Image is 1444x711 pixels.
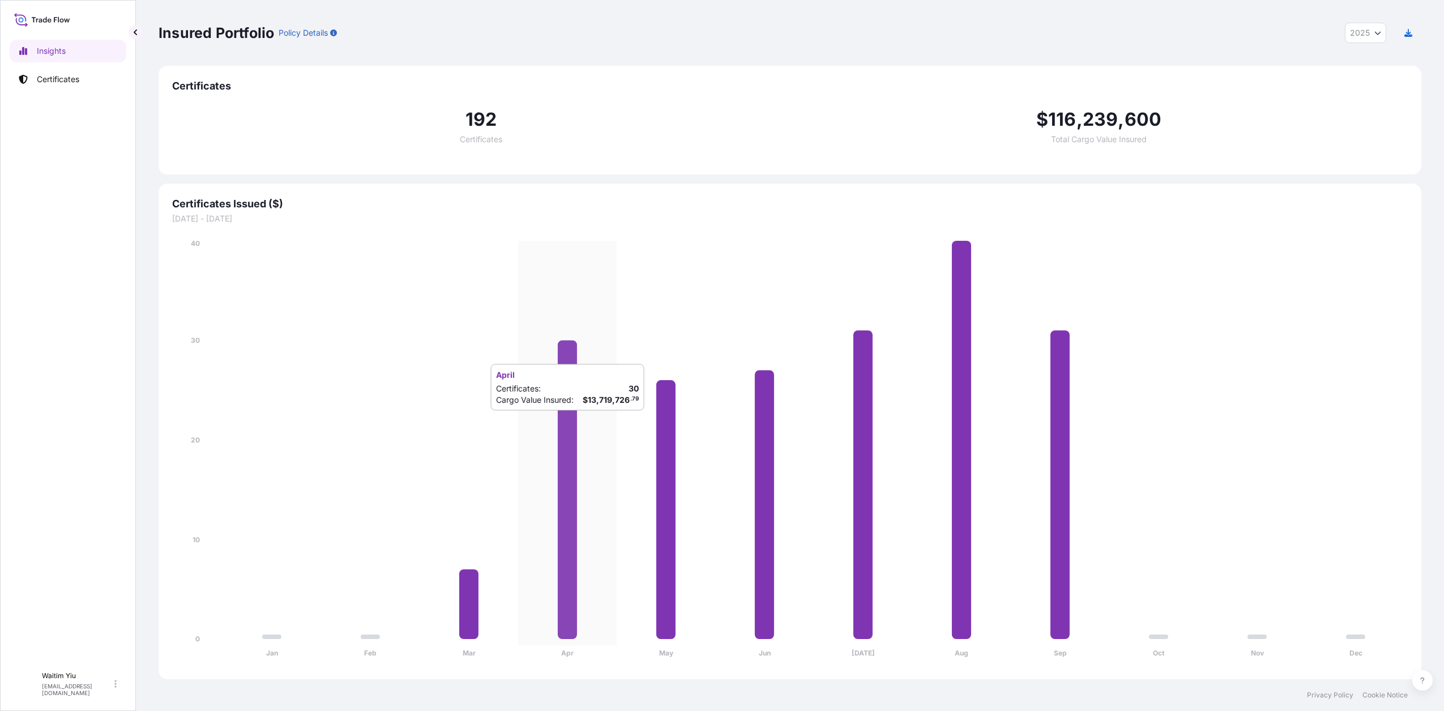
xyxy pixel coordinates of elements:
span: 239 [1083,110,1118,129]
span: 192 [465,110,497,129]
p: [EMAIL_ADDRESS][DOMAIN_NAME] [42,683,112,696]
span: 116 [1048,110,1076,129]
span: Certificates [172,79,1408,93]
span: W [21,678,31,689]
a: Insights [10,40,126,62]
tspan: Sep [1054,649,1067,657]
tspan: [DATE] [852,649,875,657]
tspan: 40 [191,239,200,248]
p: Waitim Yiu [42,671,112,680]
a: Cookie Notice [1362,691,1408,700]
tspan: Jun [759,649,771,657]
tspan: Oct [1153,649,1165,657]
p: Insured Portfolio [159,24,274,42]
span: , [1118,110,1124,129]
p: Insights [37,45,66,57]
p: Policy Details [279,27,328,39]
span: $ [1036,110,1048,129]
tspan: Mar [463,649,476,657]
span: Total Cargo Value Insured [1051,135,1147,143]
tspan: 0 [195,635,200,643]
a: Certificates [10,68,126,91]
tspan: 10 [193,535,200,544]
p: Certificates [37,74,79,85]
span: , [1076,110,1083,129]
tspan: May [659,649,674,657]
span: 600 [1125,110,1162,129]
tspan: Nov [1251,649,1264,657]
tspan: Dec [1349,649,1362,657]
span: 2025 [1350,27,1370,39]
span: Certificates Issued ($) [172,197,1408,211]
a: Privacy Policy [1307,691,1353,700]
tspan: Aug [955,649,968,657]
span: [DATE] - [DATE] [172,213,1408,224]
tspan: 30 [191,336,200,344]
tspan: Jan [266,649,278,657]
tspan: Feb [364,649,377,657]
span: Certificates [460,135,502,143]
tspan: Apr [561,649,574,657]
tspan: 20 [191,436,200,444]
button: Year Selector [1345,23,1386,43]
